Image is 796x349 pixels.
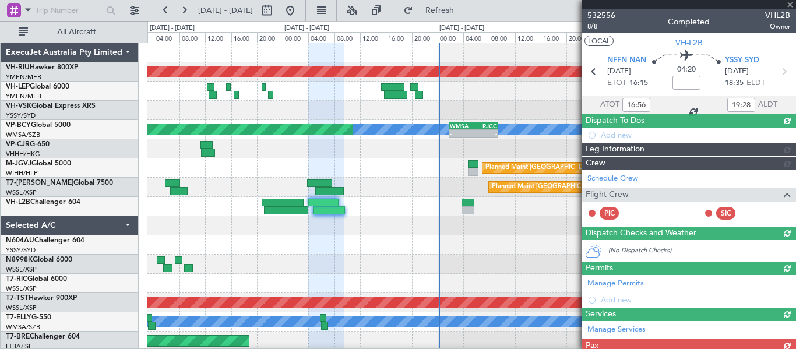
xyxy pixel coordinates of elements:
div: Planned Maint [GEOGRAPHIC_DATA] (Seletar) [492,178,629,196]
div: 00:00 [438,32,463,43]
div: - [473,130,496,137]
div: 08:00 [179,32,205,43]
a: VH-LEPGlobal 6000 [6,83,69,90]
span: 8/8 [587,22,615,31]
span: ELDT [746,77,765,89]
a: YSSY/SYD [6,246,36,255]
div: 08:00 [334,32,360,43]
div: [DATE] - [DATE] [150,23,195,33]
span: [DATE] [607,66,631,77]
span: VH-L2B [675,37,703,49]
a: WSSL/XSP [6,304,37,312]
div: [DATE] - [DATE] [284,23,329,33]
div: 12:00 [515,32,541,43]
button: Refresh [398,1,468,20]
span: VHL2B [765,9,790,22]
span: T7-TST [6,295,29,302]
span: VP-CJR [6,141,30,148]
a: T7-TSTHawker 900XP [6,295,77,302]
a: VP-CJRG-650 [6,141,50,148]
span: T7-RIC [6,276,27,283]
a: VH-RIUHawker 800XP [6,64,78,71]
span: NFFN NAN [607,55,646,66]
span: T7-BRE [6,333,30,340]
span: T7-ELLY [6,314,31,321]
div: WMSA [450,122,473,129]
div: 00:00 [283,32,308,43]
a: VH-L2BChallenger 604 [6,199,80,206]
span: ETOT [607,77,626,89]
span: VH-RIU [6,64,30,71]
a: T7-RICGlobal 6000 [6,276,67,283]
a: T7-ELLYG-550 [6,314,51,321]
div: 08:00 [489,32,515,43]
a: WMSA/SZB [6,323,40,332]
span: VP-BCY [6,122,31,129]
span: Owner [765,22,790,31]
button: LOCAL [584,36,614,46]
a: T7-BREChallenger 604 [6,333,80,340]
span: YSSY SYD [725,55,759,66]
a: YSSY/SYD [6,111,36,120]
span: [DATE] - [DATE] [198,5,253,16]
div: 04:00 [308,32,334,43]
input: Trip Number [36,2,103,19]
a: YMEN/MEB [6,92,41,101]
span: M-JGVJ [6,160,31,167]
div: [DATE] - [DATE] [439,23,484,33]
span: [DATE] [725,66,749,77]
span: VH-LEP [6,83,30,90]
a: WMSA/SZB [6,131,40,139]
div: 20:00 [566,32,592,43]
span: ALDT [758,99,777,111]
div: 12:00 [205,32,231,43]
span: N604AU [6,237,34,244]
span: 16:15 [629,77,648,89]
a: WSSL/XSP [6,284,37,293]
a: YMEN/MEB [6,73,41,82]
span: 04:20 [677,64,696,76]
span: 18:35 [725,77,744,89]
span: Refresh [415,6,464,15]
a: WSSL/XSP [6,265,37,274]
div: 04:00 [463,32,489,43]
a: VH-VSKGlobal Express XRS [6,103,96,110]
span: All Aircraft [30,28,123,36]
div: 20:00 [412,32,438,43]
span: T7-[PERSON_NAME] [6,179,73,186]
span: ATOT [600,99,619,111]
div: 16:00 [231,32,257,43]
span: VH-VSK [6,103,31,110]
span: 532556 [587,9,615,22]
button: All Aircraft [13,23,126,41]
span: N8998K [6,256,33,263]
div: RJCC [473,122,496,129]
a: N604AUChallenger 604 [6,237,84,244]
div: 04:00 [154,32,179,43]
a: VP-BCYGlobal 5000 [6,122,71,129]
span: VH-L2B [6,199,30,206]
a: T7-[PERSON_NAME]Global 7500 [6,179,113,186]
a: N8998KGlobal 6000 [6,256,72,263]
a: WSSL/XSP [6,188,37,197]
div: Completed [668,16,710,28]
div: Planned Maint [GEOGRAPHIC_DATA] (Seletar) [485,159,622,177]
div: 16:00 [386,32,411,43]
div: - [450,130,473,137]
div: 20:00 [257,32,283,43]
div: 16:00 [541,32,566,43]
div: 12:00 [360,32,386,43]
a: WIHH/HLP [6,169,38,178]
a: VHHH/HKG [6,150,40,158]
a: M-JGVJGlobal 5000 [6,160,71,167]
